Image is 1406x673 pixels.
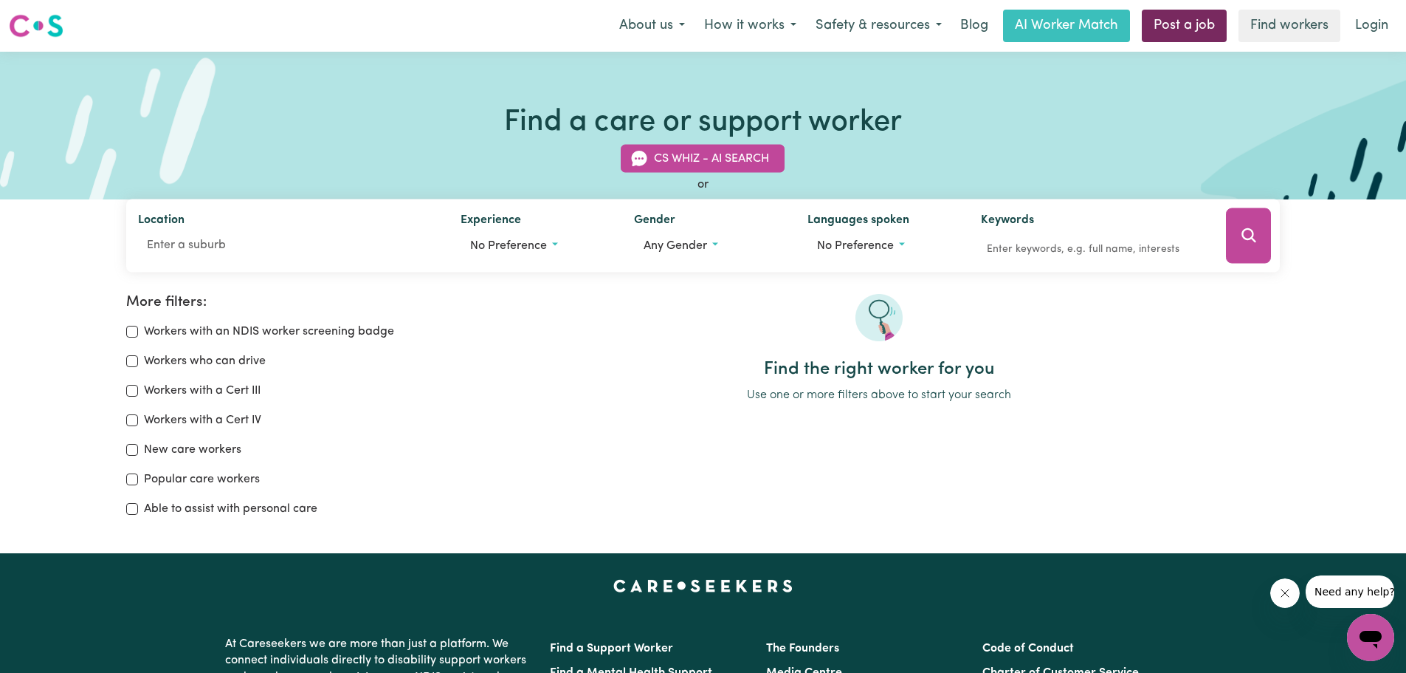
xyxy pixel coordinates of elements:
span: Need any help? [9,10,89,22]
div: or [126,176,1281,194]
button: Search [1226,208,1271,264]
label: Workers with a Cert IV [144,411,261,429]
label: Able to assist with personal care [144,500,317,518]
a: Blog [951,10,997,42]
iframe: Message from company [1306,575,1394,608]
a: Code of Conduct [982,643,1074,655]
span: No preference [470,240,547,252]
input: Enter keywords, e.g. full name, interests [981,238,1205,261]
label: Experience [461,211,521,232]
a: Find a Support Worker [550,643,673,655]
a: Post a job [1142,10,1227,42]
a: Login [1346,10,1397,42]
label: Workers who can drive [144,352,266,370]
button: Worker experience options [461,232,610,260]
label: Keywords [981,211,1034,232]
span: No preference [817,240,894,252]
button: CS Whiz - AI Search [621,145,785,173]
img: Careseekers logo [9,13,63,39]
a: Find workers [1238,10,1340,42]
label: Languages spoken [807,211,909,232]
label: Gender [634,211,675,232]
h2: More filters: [126,294,460,311]
a: Careseekers home page [613,580,793,592]
label: Location [138,211,185,232]
label: Workers with an NDIS worker screening badge [144,323,394,341]
label: New care workers [144,441,241,459]
span: Any gender [644,240,707,252]
iframe: Close message [1270,578,1300,608]
button: Worker gender preference [634,232,784,260]
input: Enter a suburb [138,232,438,259]
iframe: Button to launch messaging window [1347,614,1394,661]
a: The Founders [766,643,839,655]
label: Workers with a Cert III [144,382,261,400]
h1: Find a care or support worker [504,105,902,140]
button: Safety & resources [806,10,951,41]
button: About us [610,10,695,41]
label: Popular care workers [144,471,260,488]
h2: Find the right worker for you [478,359,1280,380]
a: AI Worker Match [1003,10,1130,42]
p: Use one or more filters above to start your search [478,386,1280,404]
button: Worker language preferences [807,232,957,260]
button: How it works [695,10,806,41]
a: Careseekers logo [9,9,63,43]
